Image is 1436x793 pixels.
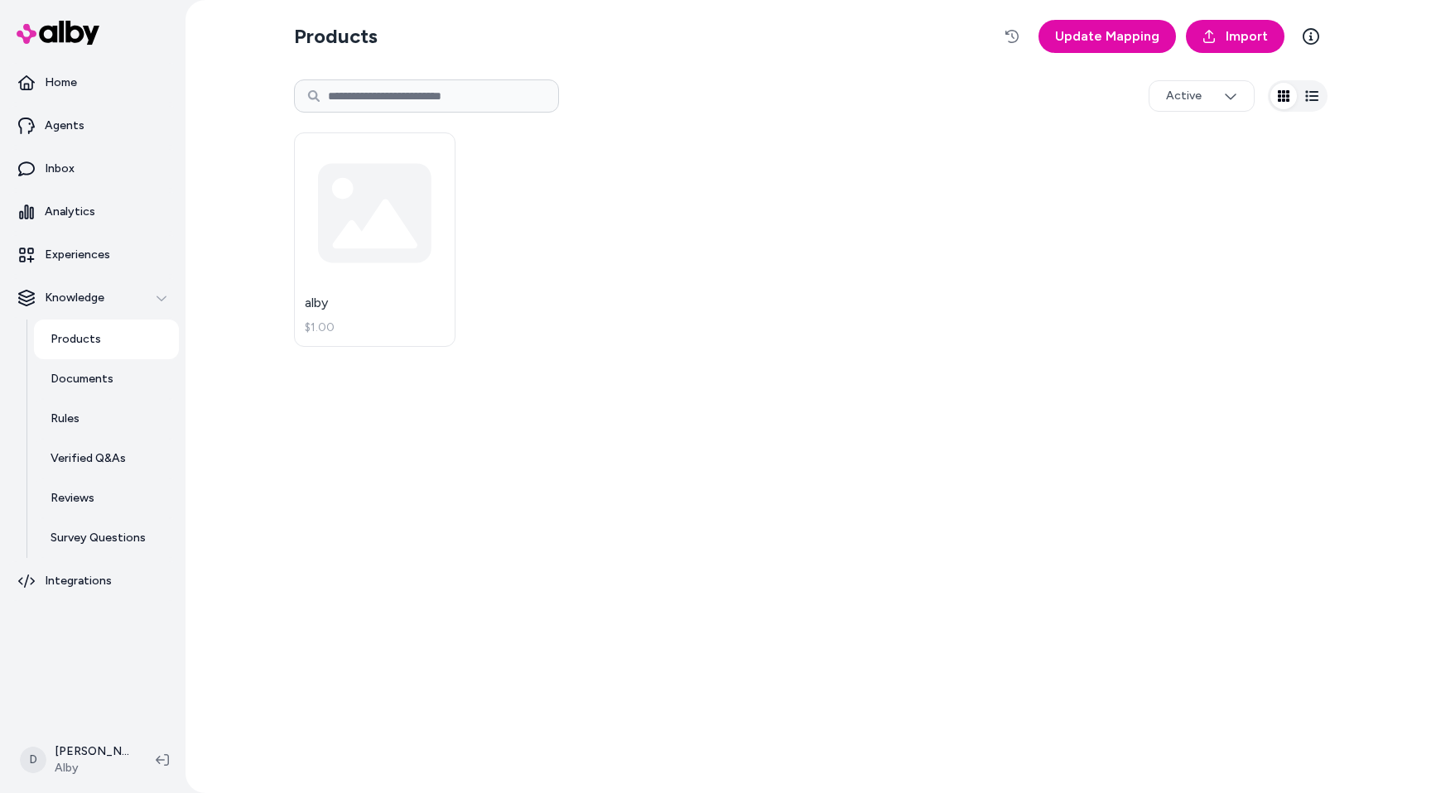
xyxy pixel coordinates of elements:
[1186,20,1284,53] a: Import
[45,247,110,263] p: Experiences
[7,106,179,146] a: Agents
[1226,26,1268,46] span: Import
[51,331,101,348] p: Products
[34,320,179,359] a: Products
[34,359,179,399] a: Documents
[55,743,129,760] p: [PERSON_NAME]
[45,573,112,589] p: Integrations
[51,371,113,387] p: Documents
[34,518,179,558] a: Survey Questions
[45,74,77,91] p: Home
[20,747,46,773] span: D
[55,760,129,776] span: Alby
[17,21,99,45] img: alby Logo
[51,411,80,427] p: Rules
[10,733,142,786] button: D[PERSON_NAME]Alby
[1038,20,1176,53] a: Update Mapping
[45,118,84,134] p: Agents
[45,290,104,306] p: Knowledge
[51,450,126,467] p: Verified Q&As
[294,23,378,50] h2: Products
[1055,26,1159,46] span: Update Mapping
[7,149,179,189] a: Inbox
[7,192,179,232] a: Analytics
[1149,80,1255,112] button: Active
[34,478,179,518] a: Reviews
[7,278,179,318] button: Knowledge
[7,235,179,275] a: Experiences
[7,561,179,601] a: Integrations
[51,530,146,546] p: Survey Questions
[51,490,94,507] p: Reviews
[34,439,179,478] a: Verified Q&As
[45,204,95,220] p: Analytics
[7,63,179,103] a: Home
[34,399,179,439] a: Rules
[45,161,75,177] p: Inbox
[294,132,455,347] a: alby$1.00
